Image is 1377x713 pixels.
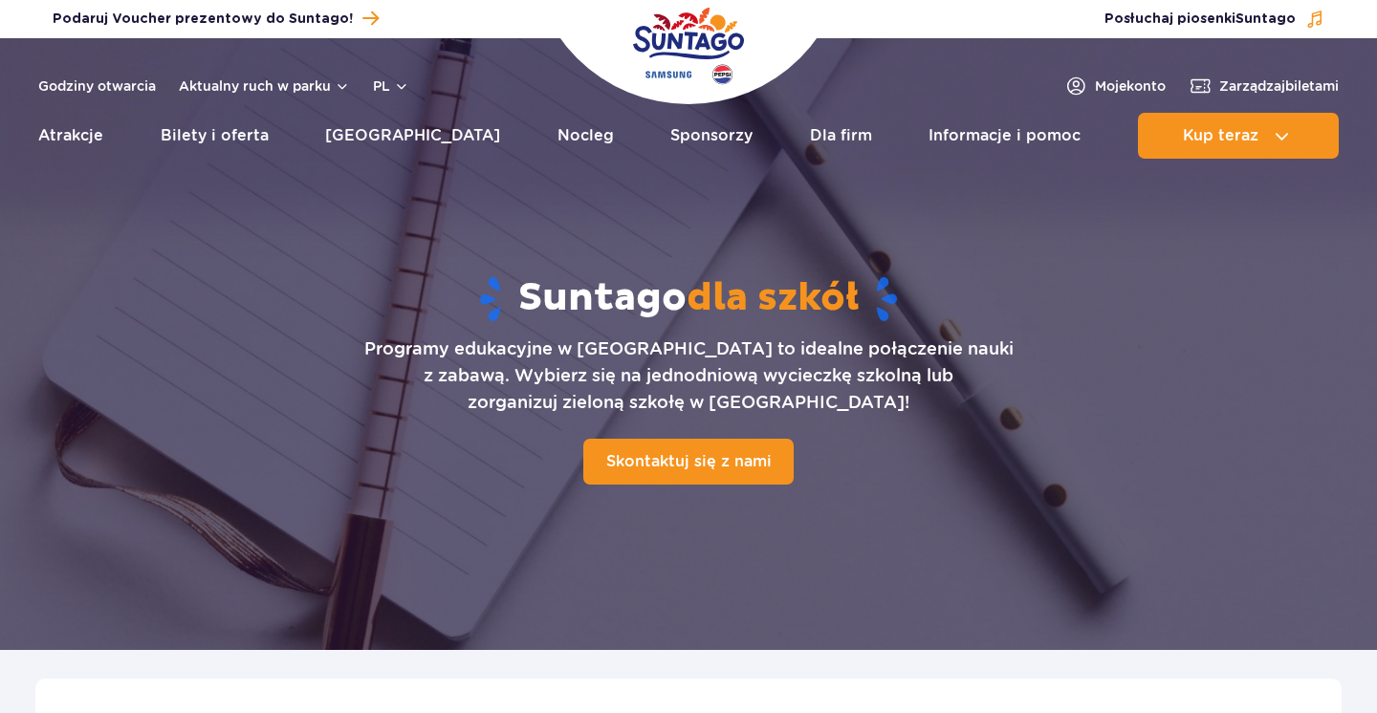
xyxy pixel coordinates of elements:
[1064,75,1166,97] a: Mojekonto
[1183,127,1258,144] span: Kup teraz
[53,6,379,32] a: Podaruj Voucher prezentowy do Suntago!
[929,113,1081,159] a: Informacje i pomoc
[325,113,500,159] a: [GEOGRAPHIC_DATA]
[557,113,614,159] a: Nocleg
[38,113,103,159] a: Atrakcje
[1235,12,1296,26] span: Suntago
[179,78,350,94] button: Aktualny ruch w parku
[1095,76,1166,96] span: Moje konto
[53,10,353,29] span: Podaruj Voucher prezentowy do Suntago!
[1104,10,1296,29] span: Posłuchaj piosenki
[1104,10,1324,29] button: Posłuchaj piosenkiSuntago
[1138,113,1339,159] button: Kup teraz
[810,113,872,159] a: Dla firm
[38,76,156,96] a: Godziny otwarcia
[606,452,772,470] span: Skontaktuj się z nami
[74,274,1303,324] h1: Suntago
[687,274,859,322] span: dla szkół
[161,113,269,159] a: Bilety i oferta
[1189,75,1339,97] a: Zarządzajbiletami
[364,335,1014,416] p: Programy edukacyjne w [GEOGRAPHIC_DATA] to idealne połączenie nauki z zabawą. Wybierz się na jedn...
[373,76,409,96] button: pl
[583,439,794,485] a: Skontaktuj się z nami
[1219,76,1339,96] span: Zarządzaj biletami
[670,113,753,159] a: Sponsorzy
